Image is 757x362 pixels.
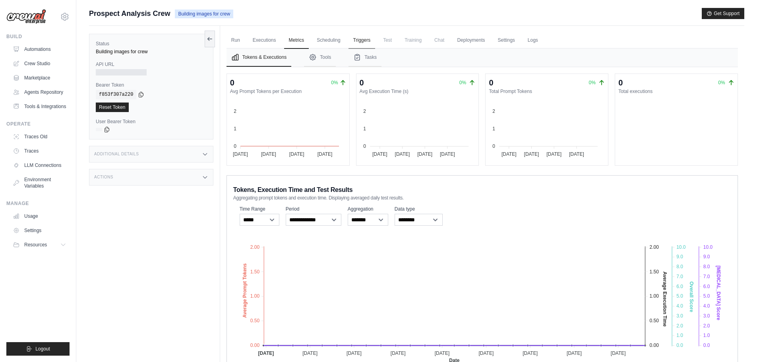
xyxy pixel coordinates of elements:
tspan: 1 [493,126,496,132]
tspan: 5.0 [703,293,710,299]
tspan: 0.00 [649,343,659,348]
label: Period [286,206,341,212]
tspan: 10.0 [676,244,686,250]
tspan: 2.0 [676,323,683,329]
tspan: 2.00 [250,244,260,250]
tspan: 1.0 [676,333,683,338]
a: Logs [523,32,543,49]
tspan: 5.0 [676,293,683,299]
tspan: 0.0 [676,343,683,348]
tspan: [DATE] [569,151,584,157]
tspan: 1.00 [649,293,659,299]
tspan: [DATE] [524,151,539,157]
label: Data type [395,206,443,212]
a: Reset Token [96,103,129,112]
h3: Actions [94,175,113,180]
div: 0 [489,77,493,88]
tspan: 6.0 [703,284,710,289]
a: Triggers [348,32,376,49]
dt: Total Prompt Tokens [489,88,605,95]
span: Building images for crew [175,10,233,18]
img: Logo [6,9,46,24]
tspan: 4.0 [703,303,710,309]
a: Crew Studio [10,57,70,70]
tspan: 7.0 [703,274,710,279]
div: Manage [6,200,70,207]
tspan: 1.50 [250,269,260,275]
button: Logout [6,342,70,356]
tspan: 0 [363,143,366,149]
tspan: [DATE] [611,350,626,356]
tspan: 1.00 [250,293,260,299]
tspan: 2 [493,108,496,114]
tspan: 1 [363,126,366,132]
a: LLM Connections [10,159,70,172]
tspan: 0.50 [649,318,659,323]
text: [MEDICAL_DATA] Score [716,265,721,320]
tspan: 9.0 [703,254,710,259]
tspan: [DATE] [501,151,517,157]
span: Tokens, Execution Time and Test Results [233,185,353,195]
tspan: [DATE] [302,350,318,356]
span: 0% [331,79,338,86]
tspan: [DATE] [547,151,562,157]
tspan: 9.0 [676,254,683,259]
div: Building images for crew [96,48,207,55]
tspan: 10.0 [703,244,713,250]
tspan: [DATE] [347,350,362,356]
tspan: [DATE] [567,350,582,356]
tspan: [DATE] [372,151,387,157]
tspan: 2.0 [703,323,710,329]
tspan: 8.0 [703,264,710,269]
nav: Tabs [227,48,738,67]
h3: Additional Details [94,152,139,157]
span: Test [378,32,397,48]
dt: Avg Prompt Tokens per Execution [230,88,346,95]
tspan: [DATE] [434,350,449,356]
tspan: 0 [234,143,236,149]
button: Tools [304,48,336,67]
button: Tasks [348,48,381,67]
div: 0 [230,77,234,88]
tspan: [DATE] [317,151,332,157]
a: Run [227,32,245,49]
div: 0 [360,77,364,88]
a: Tools & Integrations [10,100,70,113]
span: 0% [718,80,725,85]
span: 0% [589,80,596,85]
tspan: 0.50 [250,318,260,323]
tspan: [DATE] [289,151,304,157]
a: Environment Variables [10,173,70,192]
a: Executions [248,32,281,49]
tspan: 3.0 [676,313,683,319]
tspan: [DATE] [258,350,274,356]
span: Logout [35,346,50,352]
tspan: 0 [493,143,496,149]
span: Aggregating prompt tokens and execution time. Displaying averaged daily test results. [233,195,404,201]
tspan: [DATE] [417,151,432,157]
code: f853f307a220 [96,90,136,99]
text: Average Execution Time [662,271,667,327]
button: Resources [10,238,70,251]
tspan: 7.0 [676,274,683,279]
a: Deployments [452,32,490,49]
tspan: 2 [363,108,366,114]
tspan: 2 [234,108,236,114]
iframe: Chat Widget [717,324,757,362]
span: 0% [459,80,466,85]
label: Bearer Token [96,82,207,88]
tspan: 2.00 [649,244,659,250]
a: Marketplace [10,72,70,84]
label: User Bearer Token [96,118,207,125]
label: API URL [96,61,207,68]
button: Tokens & Executions [227,48,291,67]
tspan: 1.0 [703,333,710,338]
tspan: 0.0 [703,343,710,348]
text: Average Prompt Tokens [242,263,247,318]
div: Build [6,33,70,40]
label: Time Range [240,206,279,212]
tspan: 1 [234,126,236,132]
text: Overall Score [689,281,694,312]
div: 0 [618,77,623,88]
